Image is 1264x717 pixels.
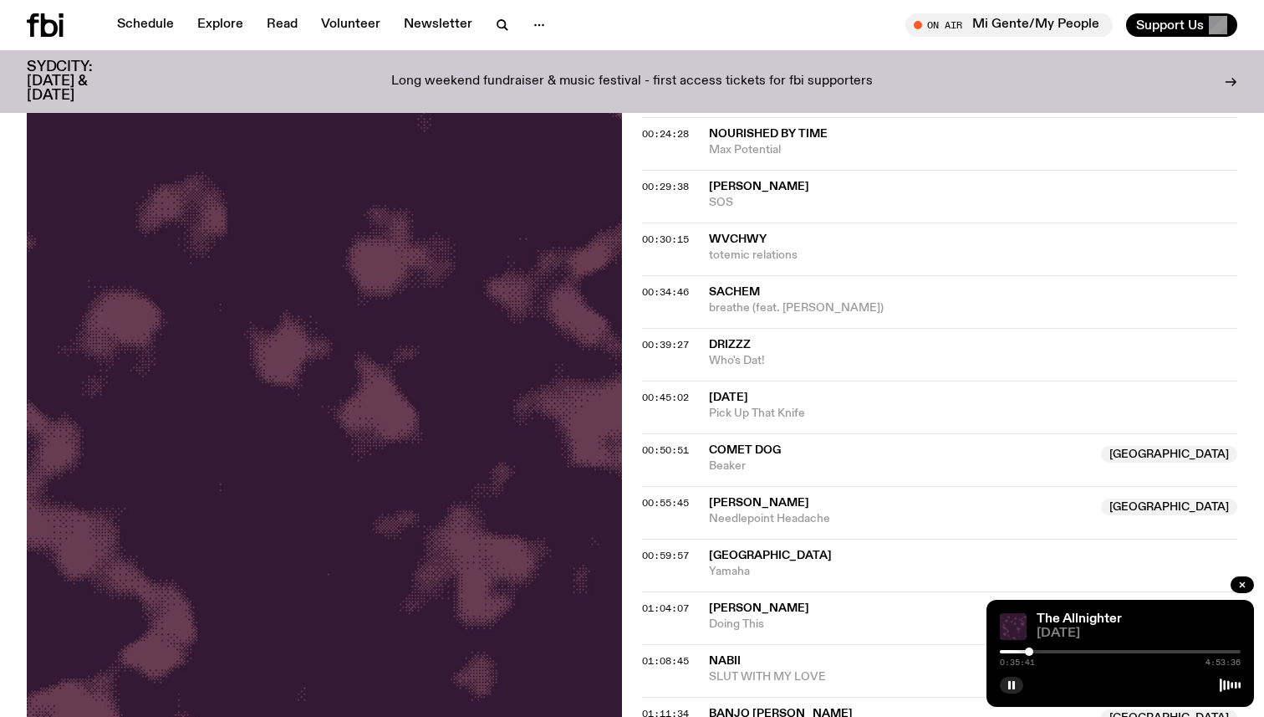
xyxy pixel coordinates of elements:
[709,458,1091,474] span: Beaker
[642,657,689,666] button: 01:08:45
[905,13,1113,37] button: On AirMi Gente/My People
[642,285,689,299] span: 00:34:46
[311,13,390,37] a: Volunteer
[1126,13,1237,37] button: Support Us
[1136,18,1204,33] span: Support Us
[642,233,689,246] span: 00:30:15
[642,391,689,404] span: 00:45:02
[642,499,689,508] button: 00:55:45
[1000,658,1035,667] span: 0:35:41
[394,13,482,37] a: Newsletter
[709,181,809,192] span: [PERSON_NAME]
[709,497,809,509] span: [PERSON_NAME]
[709,602,809,614] span: [PERSON_NAME]
[709,300,1237,316] span: breathe (feat. [PERSON_NAME])
[709,353,1237,369] span: Who's Dat!
[642,604,689,613] button: 01:04:07
[642,338,689,351] span: 00:39:27
[642,654,689,668] span: 01:08:45
[1101,446,1237,463] span: [GEOGRAPHIC_DATA]
[709,128,828,140] span: Nourished By Time
[642,127,689,141] span: 00:24:28
[642,182,689,192] button: 00:29:38
[642,443,689,457] span: 00:50:51
[709,617,1091,632] span: Doing This
[1101,499,1237,515] span: [GEOGRAPHIC_DATA]
[642,496,689,510] span: 00:55:45
[709,655,741,667] span: nabii
[709,511,1091,527] span: Needlepoint Headache
[642,602,689,615] span: 01:04:07
[642,180,689,193] span: 00:29:38
[709,564,1237,580] span: Yamaha
[642,393,689,402] button: 00:45:02
[709,339,751,351] span: DRIZZZ
[27,60,134,103] h3: SYDCITY: [DATE] & [DATE]
[642,130,689,139] button: 00:24:28
[642,288,689,297] button: 00:34:46
[642,341,689,350] button: 00:39:27
[709,669,1091,685] span: SLUT WITH MY LOVE
[709,286,760,298] span: Sachem
[709,444,781,456] span: Comet Dog
[709,406,1237,422] span: Pick Up That Knife
[709,195,1237,211] span: SOS
[642,446,689,455] button: 00:50:51
[642,235,689,244] button: 00:30:15
[709,142,1237,158] span: Max Potential
[642,551,689,561] button: 00:59:57
[257,13,308,37] a: Read
[642,549,689,562] span: 00:59:57
[1205,658,1241,667] span: 4:53:36
[709,233,767,245] span: WVCHWY
[709,392,748,403] span: [DATE]
[1037,612,1122,626] a: The Allnighter
[187,13,253,37] a: Explore
[1037,627,1241,640] span: [DATE]
[107,13,184,37] a: Schedule
[709,550,832,561] span: [GEOGRAPHIC_DATA]
[709,248,1237,264] span: totemic relations
[391,74,873,90] p: Long weekend fundraiser & music festival - first access tickets for fbi supporters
